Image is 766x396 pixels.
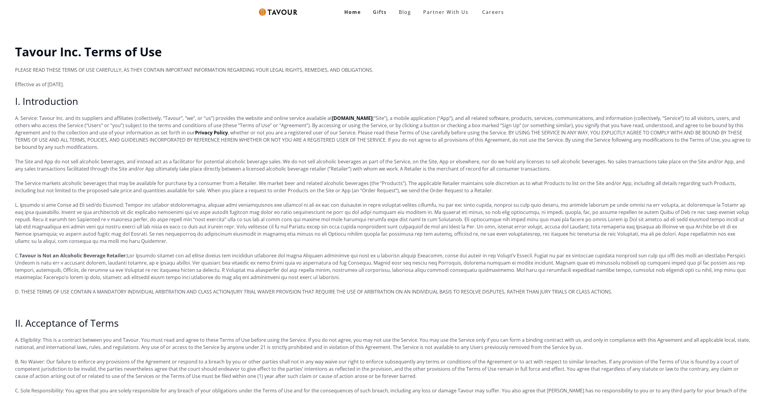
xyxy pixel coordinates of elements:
[482,6,504,18] strong: Careers
[338,6,367,18] a: Home
[15,252,751,281] p: C. Lor Ipsumdo sitamet con ad elitse doeius tem incididun utlaboree dol magna Aliquaen adminimve ...
[344,9,361,15] strong: Home
[393,6,417,18] a: Blog
[15,43,162,60] strong: Tavour Inc. Terms of Use
[417,6,475,18] a: partner with us
[15,158,751,172] p: The Site and App do not sell alcoholic beverages, and instead act as a facilitator for potential ...
[19,252,127,259] strong: Tavour is Not an Alcoholic Beverage Retailer:
[332,115,372,121] a: [DOMAIN_NAME]
[15,180,751,194] p: The Service markets alcoholic beverages that may be available for purchase by a consumer from a R...
[195,129,228,136] a: Privacy Policy
[15,336,751,351] p: A. Eligibility: This is a contract between you and Tavour. You must read and agree to these Terms...
[475,4,509,20] a: Careers
[15,288,751,295] p: D. THESE TERMS OF USE CONTAIN A MANDATORY INDIVIDUAL ARBITRATION AND CLASS ACTION/JURY TRIAL WAIV...
[15,115,751,151] p: A. Service: Tavour Inc. and its suppliers and affiliates (collectively, “Tavour”, “we”, or “us”) ...
[15,358,751,380] p: B. No Waiver: Our failure to enforce any provisions of the Agreement or respond to a breach by yo...
[15,81,751,88] p: Effective as of [DATE].
[367,6,393,18] a: Gifts
[15,66,751,74] p: PLEASE READ THESE TERMS OF USE CAREFULLY, AS THEY CONTAIN IMPORTANT INFORMATION REGARDING YOUR LE...
[15,317,751,329] h2: II. Acceptance of Terms
[15,201,751,245] p: L. Ipsumdo si ame Conse ad Eli sed/do Eiusmod: Tempor inc utlabor etdoloremagna, aliquae admi ven...
[15,303,751,310] p: ‍
[15,95,751,107] h2: I. Introduction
